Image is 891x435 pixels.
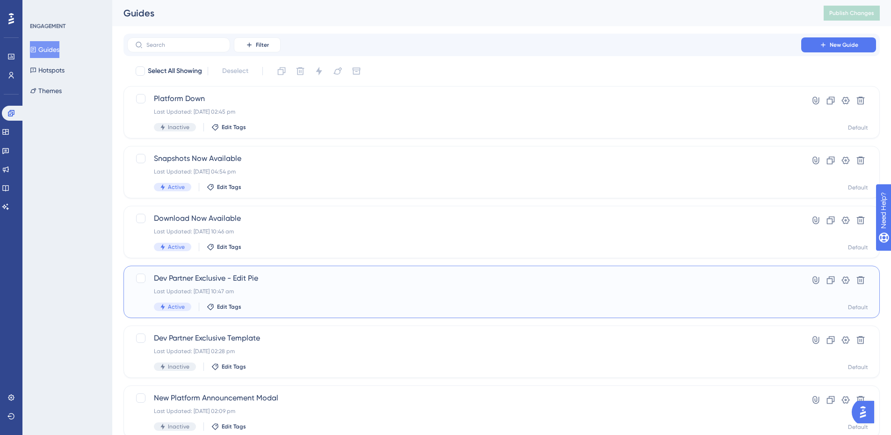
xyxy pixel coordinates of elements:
[222,65,248,77] span: Deselect
[30,82,62,99] button: Themes
[829,9,874,17] span: Publish Changes
[217,243,241,251] span: Edit Tags
[168,183,185,191] span: Active
[154,93,775,104] span: Platform Down
[168,243,185,251] span: Active
[211,363,246,370] button: Edit Tags
[154,153,775,164] span: Snapshots Now Available
[154,228,775,235] div: Last Updated: [DATE] 10:46 am
[830,41,858,49] span: New Guide
[154,407,775,415] div: Last Updated: [DATE] 02:09 pm
[30,22,65,30] div: ENGAGEMENT
[154,288,775,295] div: Last Updated: [DATE] 10:47 am
[168,363,189,370] span: Inactive
[801,37,876,52] button: New Guide
[222,123,246,131] span: Edit Tags
[848,363,868,371] div: Default
[214,63,257,80] button: Deselect
[848,304,868,311] div: Default
[146,42,222,48] input: Search
[30,62,65,79] button: Hotspots
[22,2,58,14] span: Need Help?
[168,303,185,311] span: Active
[848,423,868,431] div: Default
[848,184,868,191] div: Default
[207,183,241,191] button: Edit Tags
[207,303,241,311] button: Edit Tags
[217,183,241,191] span: Edit Tags
[154,213,775,224] span: Download Now Available
[824,6,880,21] button: Publish Changes
[848,244,868,251] div: Default
[148,65,202,77] span: Select All Showing
[848,124,868,131] div: Default
[168,123,189,131] span: Inactive
[211,123,246,131] button: Edit Tags
[207,243,241,251] button: Edit Tags
[154,392,775,404] span: New Platform Announcement Modal
[211,423,246,430] button: Edit Tags
[154,348,775,355] div: Last Updated: [DATE] 02:28 pm
[256,41,269,49] span: Filter
[852,398,880,426] iframe: UserGuiding AI Assistant Launcher
[222,423,246,430] span: Edit Tags
[123,7,800,20] div: Guides
[168,423,189,430] span: Inactive
[217,303,241,311] span: Edit Tags
[154,168,775,175] div: Last Updated: [DATE] 04:54 pm
[154,333,775,344] span: Dev Partner Exclusive Template
[30,41,59,58] button: Guides
[234,37,281,52] button: Filter
[154,108,775,116] div: Last Updated: [DATE] 02:45 pm
[222,363,246,370] span: Edit Tags
[154,273,775,284] span: Dev Partner Exclusive - Edit Pie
